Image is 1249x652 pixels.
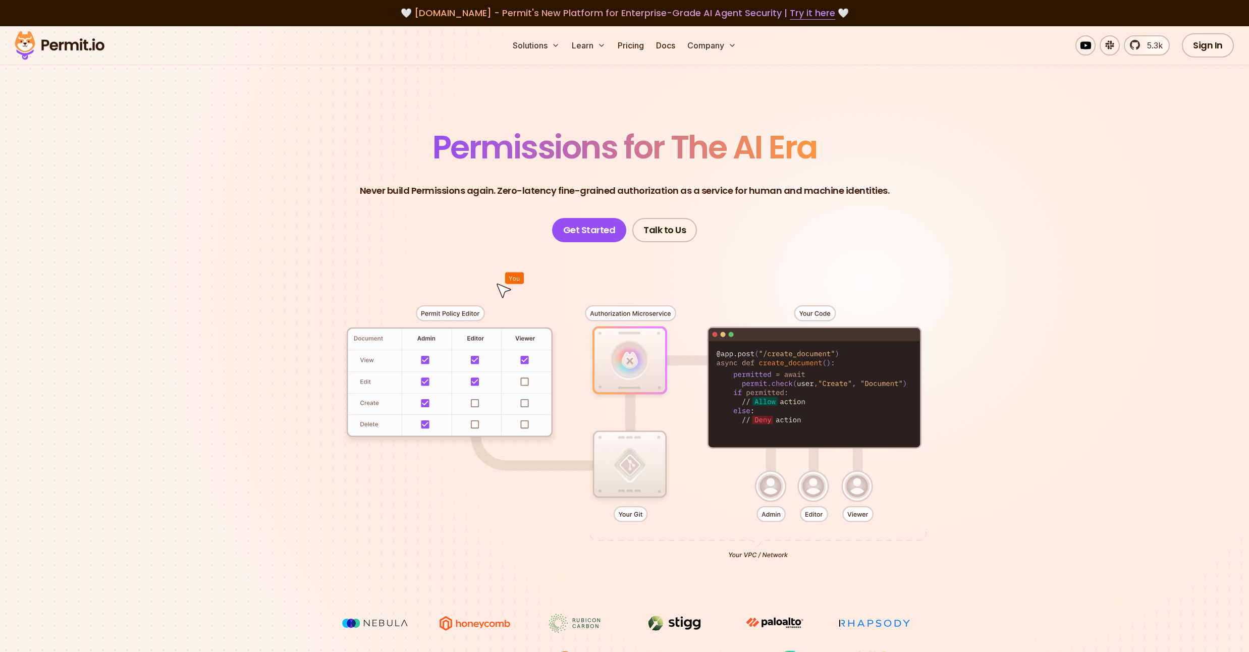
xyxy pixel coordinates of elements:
img: paloalto [737,614,812,632]
button: Solutions [509,35,564,56]
a: 5.3k [1124,35,1170,56]
img: Rubicon [537,614,613,633]
button: Company [683,35,740,56]
span: [DOMAIN_NAME] - Permit's New Platform for Enterprise-Grade AI Agent Security | [414,7,835,19]
div: 🤍 🤍 [24,6,1225,20]
button: Learn [568,35,610,56]
a: Get Started [552,218,627,242]
a: Talk to Us [632,218,697,242]
img: Permit logo [10,28,109,63]
p: Never build Permissions again. Zero-latency fine-grained authorization as a service for human and... [360,184,890,198]
img: Stigg [637,614,713,633]
img: Honeycomb [437,614,513,633]
img: Rhapsody Health [837,614,912,633]
span: 5.3k [1141,39,1163,51]
a: Docs [652,35,679,56]
a: Pricing [614,35,648,56]
span: Permissions for The AI Era [432,125,817,170]
a: Sign In [1182,33,1234,58]
a: Try it here [790,7,835,20]
img: Nebula [337,614,413,633]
